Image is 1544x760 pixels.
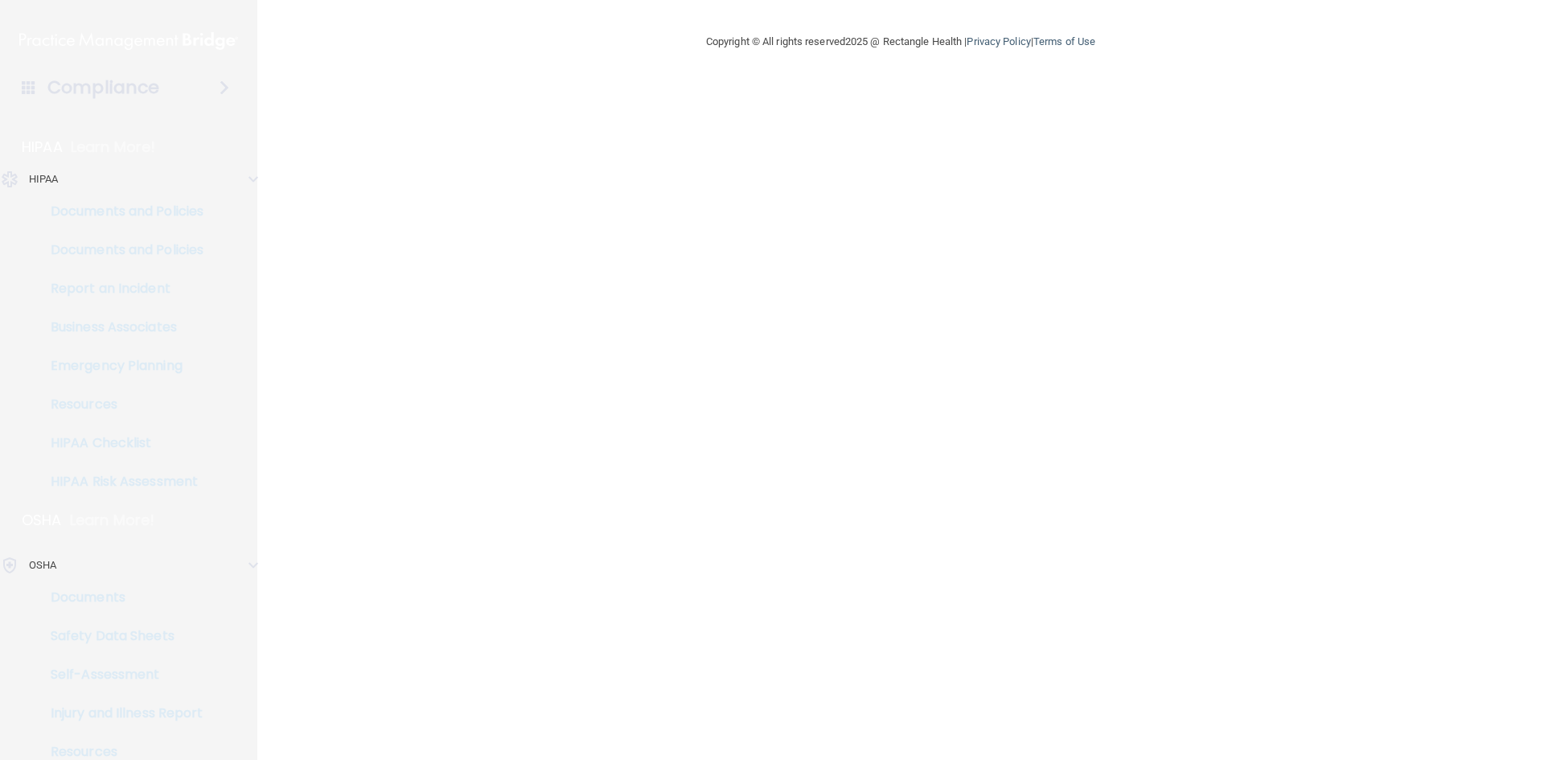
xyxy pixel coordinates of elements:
[47,76,159,99] h4: Compliance
[10,667,230,683] p: Self-Assessment
[10,242,230,258] p: Documents and Policies
[71,138,156,157] p: Learn More!
[10,590,230,606] p: Documents
[10,435,230,451] p: HIPAA Checklist
[1033,35,1095,47] a: Terms of Use
[22,511,62,530] p: OSHA
[10,705,230,721] p: Injury and Illness Report
[29,170,59,189] p: HIPAA
[10,628,230,644] p: Safety Data Sheets
[607,16,1194,68] div: Copyright © All rights reserved 2025 @ Rectangle Health | |
[10,281,230,297] p: Report an Incident
[967,35,1030,47] a: Privacy Policy
[29,556,56,575] p: OSHA
[10,744,230,760] p: Resources
[22,138,63,157] p: HIPAA
[10,396,230,413] p: Resources
[10,358,230,374] p: Emergency Planning
[10,474,230,490] p: HIPAA Risk Assessment
[70,511,155,530] p: Learn More!
[10,319,230,335] p: Business Associates
[10,203,230,220] p: Documents and Policies
[19,25,238,57] img: PMB logo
